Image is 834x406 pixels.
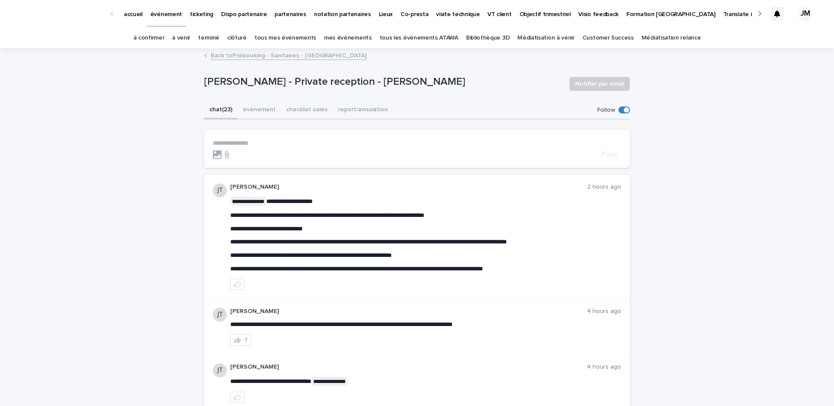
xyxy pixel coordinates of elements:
a: Médiatisation à venir [517,28,575,48]
button: like this post [230,279,245,290]
span: Post [601,151,618,159]
button: Post [598,151,621,159]
a: tous mes événements [255,28,316,48]
a: Médiatisation relance [642,28,701,48]
button: événement [238,101,281,120]
div: JM [798,7,812,21]
button: Notifier par email [569,77,630,91]
p: Follow [597,106,615,114]
button: checklist sales [281,101,333,120]
p: 4 hours ago [587,363,621,371]
img: Ls34BcGeRexTGTNfXpUC [17,5,102,23]
a: mes événements [324,28,372,48]
p: [PERSON_NAME] [230,183,587,191]
p: [PERSON_NAME] [230,308,587,315]
button: like this post [230,392,245,403]
a: tous les événements ATAWA [380,28,458,48]
button: 1 [230,334,251,346]
a: Back toPrébooking - Sanitaires - [GEOGRAPHIC_DATA] [211,50,367,60]
p: 4 hours ago [587,308,621,315]
p: [PERSON_NAME] [230,363,587,371]
a: Bibliothèque 3D [466,28,510,48]
a: terminé [198,28,219,48]
a: à confirmer [133,28,165,48]
button: chat (23) [204,101,238,120]
p: ⁠[PERSON_NAME] - Private reception - [PERSON_NAME] [204,76,563,88]
span: Notifier par email [575,80,624,88]
a: clôturé [227,28,247,48]
button: report/annulation [333,101,393,120]
a: Customer Success [582,28,634,48]
div: 1 [245,337,247,343]
a: à venir [172,28,190,48]
p: 2 hours ago [587,183,621,191]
